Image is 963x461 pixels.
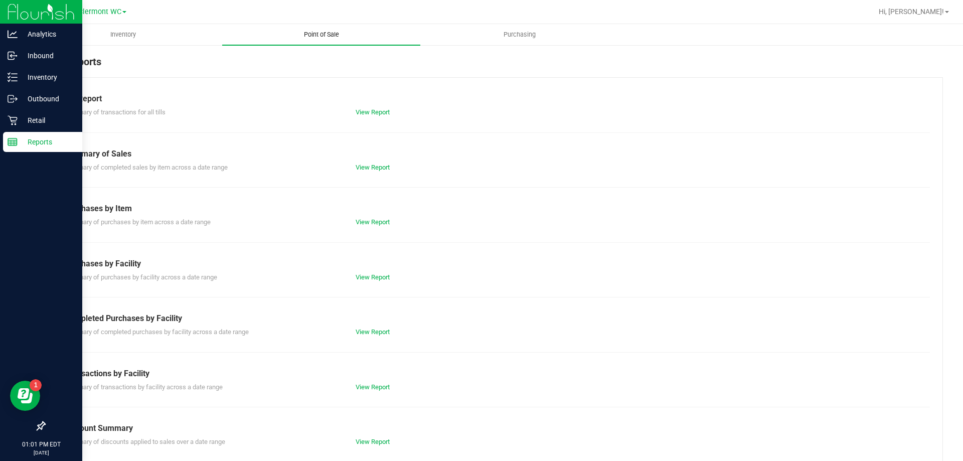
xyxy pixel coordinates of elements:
[97,30,149,39] span: Inventory
[18,28,78,40] p: Analytics
[18,50,78,62] p: Inbound
[65,93,922,105] div: Till Report
[356,438,390,445] a: View Report
[65,258,922,270] div: Purchases by Facility
[8,137,18,147] inline-svg: Reports
[65,422,922,434] div: Discount Summary
[420,24,618,45] a: Purchasing
[290,30,353,39] span: Point of Sale
[222,24,420,45] a: Point of Sale
[65,328,249,336] span: Summary of completed purchases by facility across a date range
[65,108,166,116] span: Summary of transactions for all tills
[65,164,228,171] span: Summary of completed sales by item across a date range
[78,8,121,16] span: Clermont WC
[490,30,549,39] span: Purchasing
[18,114,78,126] p: Retail
[8,115,18,125] inline-svg: Retail
[879,8,944,16] span: Hi, [PERSON_NAME]!
[8,72,18,82] inline-svg: Inventory
[65,218,211,226] span: Summary of purchases by item across a date range
[65,368,922,380] div: Transactions by Facility
[8,51,18,61] inline-svg: Inbound
[65,313,922,325] div: Completed Purchases by Facility
[5,449,78,456] p: [DATE]
[356,383,390,391] a: View Report
[356,218,390,226] a: View Report
[356,273,390,281] a: View Report
[65,383,223,391] span: Summary of transactions by facility across a date range
[65,273,217,281] span: Summary of purchases by facility across a date range
[24,24,222,45] a: Inventory
[44,54,943,77] div: POS Reports
[18,136,78,148] p: Reports
[65,148,922,160] div: Summary of Sales
[65,438,225,445] span: Summary of discounts applied to sales over a date range
[356,108,390,116] a: View Report
[30,379,42,391] iframe: Resource center unread badge
[18,71,78,83] p: Inventory
[5,440,78,449] p: 01:01 PM EDT
[18,93,78,105] p: Outbound
[356,328,390,336] a: View Report
[8,94,18,104] inline-svg: Outbound
[8,29,18,39] inline-svg: Analytics
[10,381,40,411] iframe: Resource center
[356,164,390,171] a: View Report
[65,203,922,215] div: Purchases by Item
